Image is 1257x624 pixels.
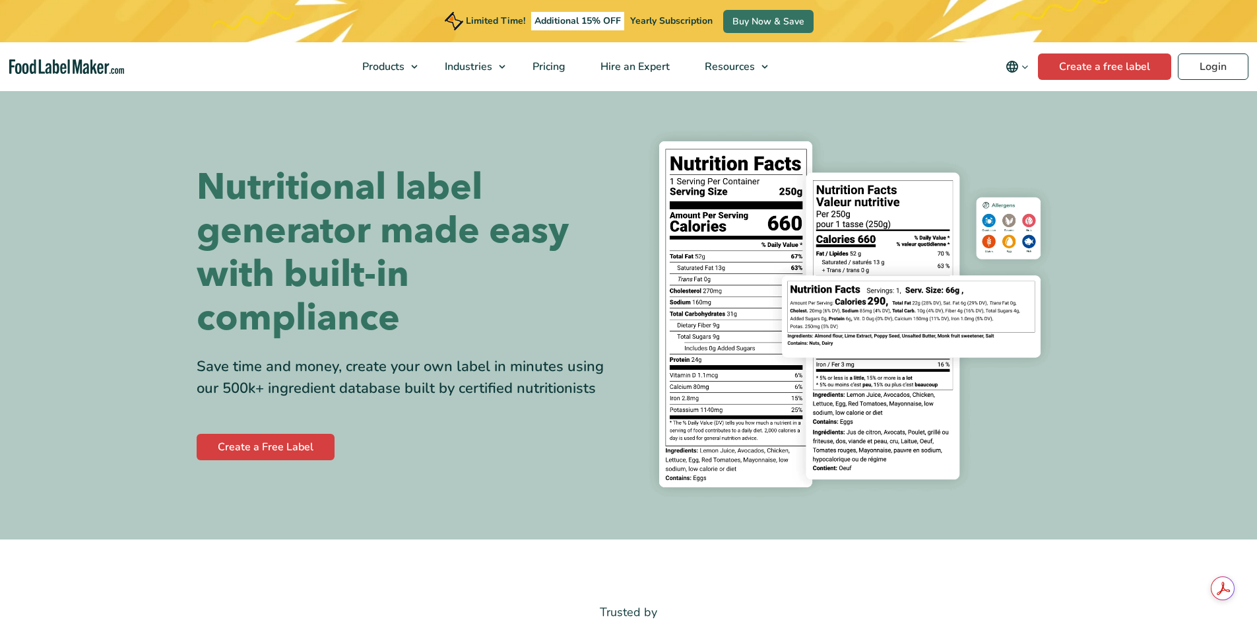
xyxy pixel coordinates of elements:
[197,434,335,460] a: Create a Free Label
[345,42,424,91] a: Products
[197,356,619,399] div: Save time and money, create your own label in minutes using our 500k+ ingredient database built b...
[9,59,125,75] a: Food Label Maker homepage
[583,42,684,91] a: Hire an Expert
[529,59,567,74] span: Pricing
[1038,53,1171,80] a: Create a free label
[358,59,406,74] span: Products
[428,42,512,91] a: Industries
[701,59,756,74] span: Resources
[596,59,671,74] span: Hire an Expert
[466,15,525,27] span: Limited Time!
[723,10,814,33] a: Buy Now & Save
[996,53,1038,80] button: Change language
[531,12,624,30] span: Additional 15% OFF
[1178,53,1248,80] a: Login
[197,166,619,340] h1: Nutritional label generator made easy with built-in compliance
[197,603,1061,622] p: Trusted by
[630,15,713,27] span: Yearly Subscription
[688,42,775,91] a: Resources
[441,59,494,74] span: Industries
[515,42,580,91] a: Pricing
